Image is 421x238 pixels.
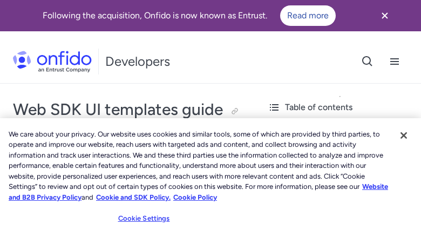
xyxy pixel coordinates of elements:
svg: Open search button [361,55,374,68]
svg: Close banner [378,9,391,22]
a: Cookie and SDK Policy. [96,193,171,201]
svg: Open navigation menu button [388,55,401,68]
a: Read more [280,5,336,26]
button: Close banner [365,2,405,29]
a: More information about our cookie policy., opens in a new tab [9,182,388,201]
div: Table of contents [268,101,412,114]
div: Following the acquisition, Onfido is now known as Entrust. [13,5,365,26]
button: Cookie Settings [110,208,178,229]
h1: Web SDK UI templates guide [13,99,246,120]
h1: Developers [105,53,170,70]
button: Open navigation menu button [381,48,408,75]
button: Close [392,124,416,147]
button: Open search button [354,48,381,75]
a: Cookie Policy [173,193,217,201]
img: Onfido Logo [13,51,92,72]
div: We care about your privacy. Our website uses cookies and similar tools, some of which are provide... [9,129,391,203]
